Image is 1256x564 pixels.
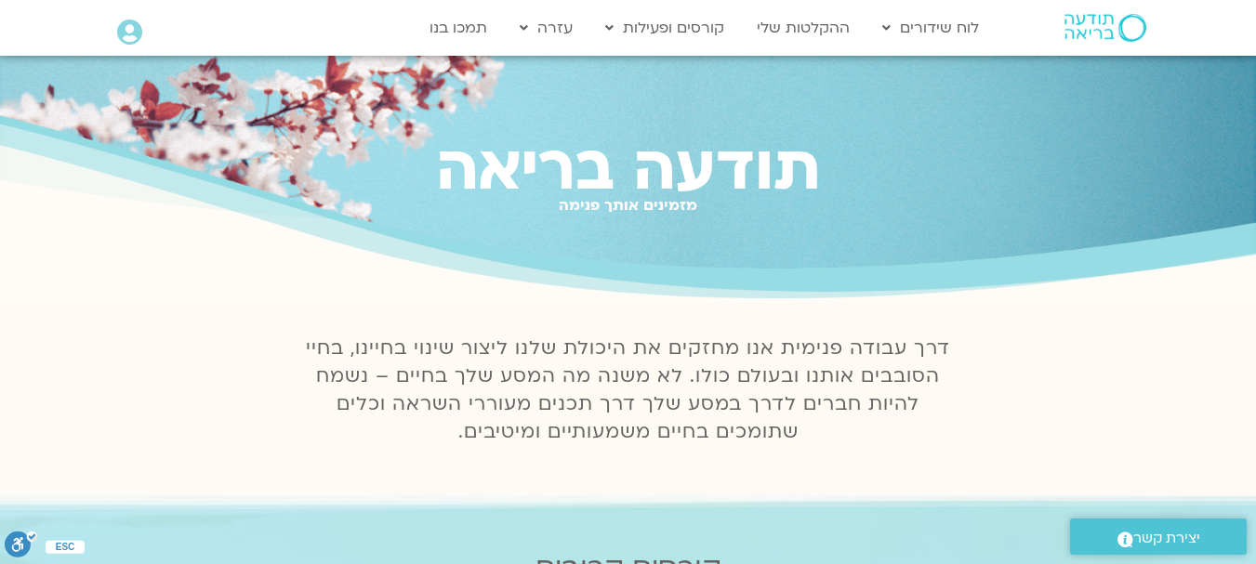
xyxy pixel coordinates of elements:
img: תודעה בריאה [1064,14,1146,42]
a: תמכו בנו [420,10,496,46]
a: עזרה [510,10,582,46]
a: ההקלטות שלי [747,10,859,46]
a: קורסים ופעילות [596,10,734,46]
span: יצירת קשר [1133,526,1200,551]
a: לוח שידורים [873,10,988,46]
p: דרך עבודה פנימית אנו מחזקים את היכולת שלנו ליצור שינוי בחיינו, בחיי הסובבים אותנו ובעולם כולו. לא... [296,334,961,446]
a: יצירת קשר [1070,518,1247,555]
